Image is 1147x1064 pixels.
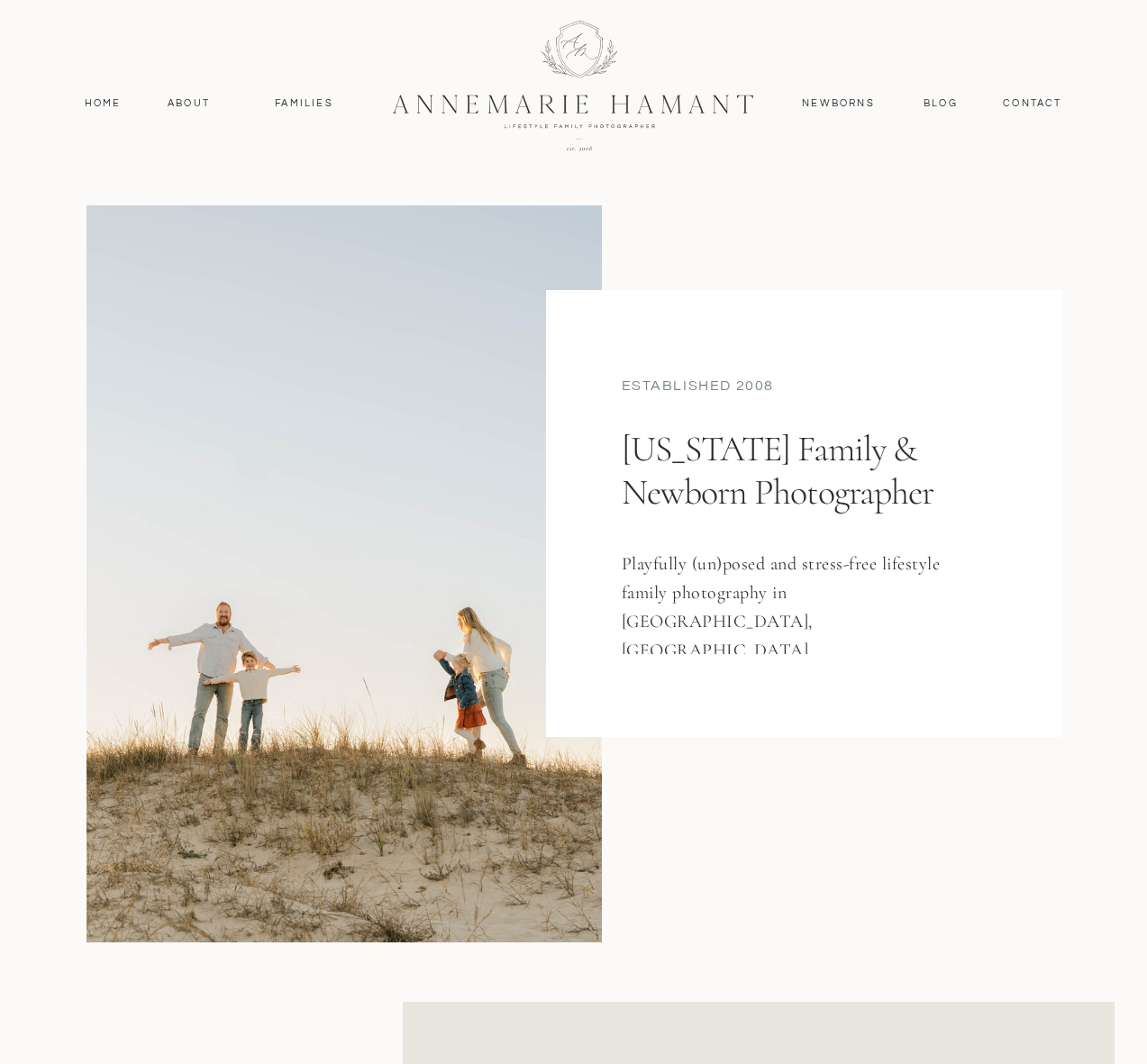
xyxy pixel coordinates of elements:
a: About [163,95,215,112]
h1: [US_STATE] Family & Newborn Photographer [622,427,979,583]
a: Blog [920,95,962,112]
div: established 2008 [622,376,988,400]
a: Home [77,95,130,112]
a: contact [994,95,1072,112]
a: Families [264,95,345,112]
h3: Playfully (un)posed and stress-free lifestyle family photography in [GEOGRAPHIC_DATA], [GEOGRAPHI... [622,550,961,654]
a: Newborns [796,95,882,112]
